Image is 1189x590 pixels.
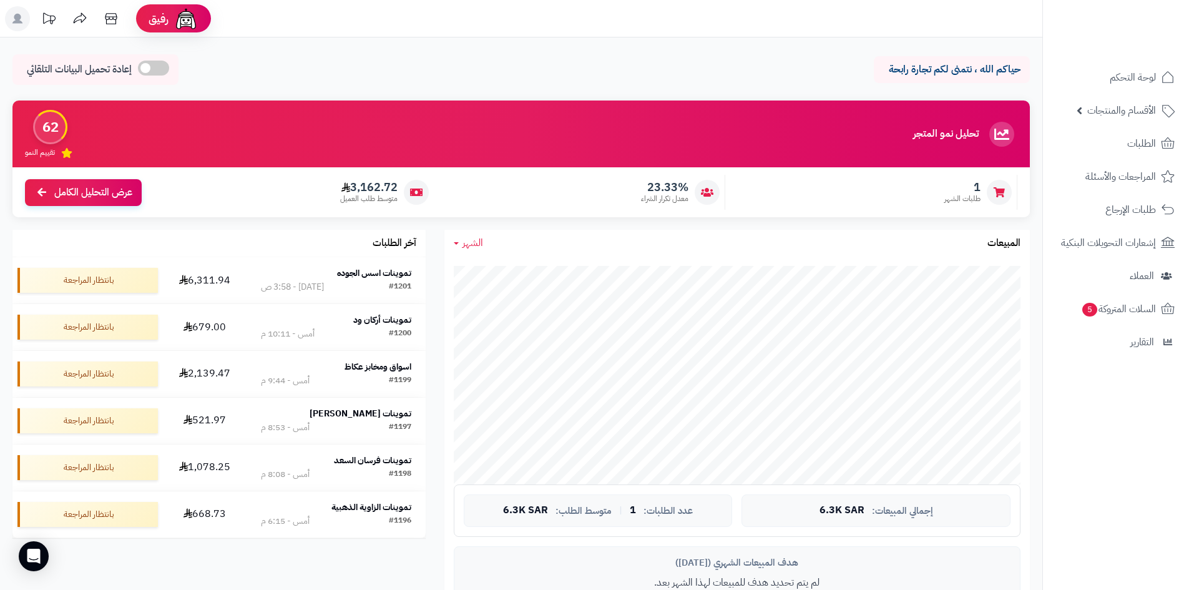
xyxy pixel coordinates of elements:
span: السلات المتروكة [1081,300,1156,318]
td: 1,078.25 [163,445,247,491]
span: تقييم النمو [25,147,55,158]
p: حياكم الله ، نتمنى لكم تجارة رابحة [883,62,1020,77]
a: الطلبات [1050,129,1182,159]
div: أمس - 9:44 م [261,375,310,387]
span: 1 [630,505,636,516]
span: المراجعات والأسئلة [1085,168,1156,185]
h3: تحليل نمو المتجر [913,129,979,140]
span: إجمالي المبيعات: [872,506,933,516]
img: logo-2.png [1104,34,1177,60]
a: التقارير [1050,327,1182,357]
strong: تموينات أركان ود [353,313,411,327]
td: 521.97 [163,398,247,444]
td: 6,311.94 [163,257,247,303]
strong: اسواق ومخابز عكاظ [345,360,411,373]
div: #1196 [389,515,411,528]
td: 668.73 [163,491,247,538]
span: التقارير [1130,333,1154,351]
div: بانتظار المراجعة [17,315,158,340]
div: أمس - 8:53 م [261,421,310,434]
div: أمس - 10:11 م [261,328,315,340]
span: لوحة التحكم [1110,69,1156,86]
span: الأقسام والمنتجات [1087,102,1156,119]
span: إعادة تحميل البيانات التلقائي [27,62,132,77]
span: طلبات الشهر [944,194,981,204]
strong: تموينات [PERSON_NAME] [310,407,411,420]
img: ai-face.png [174,6,198,31]
span: معدل تكرار الشراء [641,194,688,204]
span: الطلبات [1127,135,1156,152]
span: 5 [1082,303,1097,317]
div: بانتظار المراجعة [17,455,158,480]
a: السلات المتروكة5 [1050,294,1182,324]
h3: المبيعات [987,238,1020,249]
td: 2,139.47 [163,351,247,397]
div: #1201 [389,281,411,293]
span: 1 [944,180,981,194]
p: لم يتم تحديد هدف للمبيعات لهذا الشهر بعد. [464,576,1010,590]
span: متوسط الطلب: [555,506,612,516]
span: رفيق [149,11,169,26]
a: العملاء [1050,261,1182,291]
div: #1200 [389,328,411,340]
div: بانتظار المراجعة [17,361,158,386]
span: | [619,506,622,515]
div: Open Intercom Messenger [19,541,49,571]
a: عرض التحليل الكامل [25,179,142,206]
strong: تموينات اسس الجوده [337,267,411,280]
div: أمس - 8:08 م [261,468,310,481]
td: 679.00 [163,304,247,350]
div: #1198 [389,468,411,481]
div: [DATE] - 3:58 ص [261,281,324,293]
span: العملاء [1130,267,1154,285]
strong: تموينات فرسان السعد [334,454,411,467]
strong: تموينات الزاوية الذهبية [331,501,411,514]
div: #1197 [389,421,411,434]
span: 3,162.72 [340,180,398,194]
span: 23.33% [641,180,688,194]
a: المراجعات والأسئلة [1050,162,1182,192]
span: الشهر [462,235,483,250]
span: إشعارات التحويلات البنكية [1061,234,1156,252]
div: بانتظار المراجعة [17,502,158,527]
a: إشعارات التحويلات البنكية [1050,228,1182,258]
div: بانتظار المراجعة [17,268,158,293]
span: عرض التحليل الكامل [54,185,132,200]
span: طلبات الإرجاع [1105,201,1156,219]
div: #1199 [389,375,411,387]
span: متوسط طلب العميل [340,194,398,204]
div: أمس - 6:15 م [261,515,310,528]
a: طلبات الإرجاع [1050,195,1182,225]
a: تحديثات المنصة [33,6,64,34]
div: هدف المبيعات الشهري ([DATE]) [464,556,1010,569]
h3: آخر الطلبات [373,238,416,249]
a: لوحة التحكم [1050,62,1182,92]
span: عدد الطلبات: [643,506,693,516]
span: 6.3K SAR [503,505,548,516]
span: 6.3K SAR [820,505,864,516]
div: بانتظار المراجعة [17,408,158,433]
a: الشهر [454,236,483,250]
